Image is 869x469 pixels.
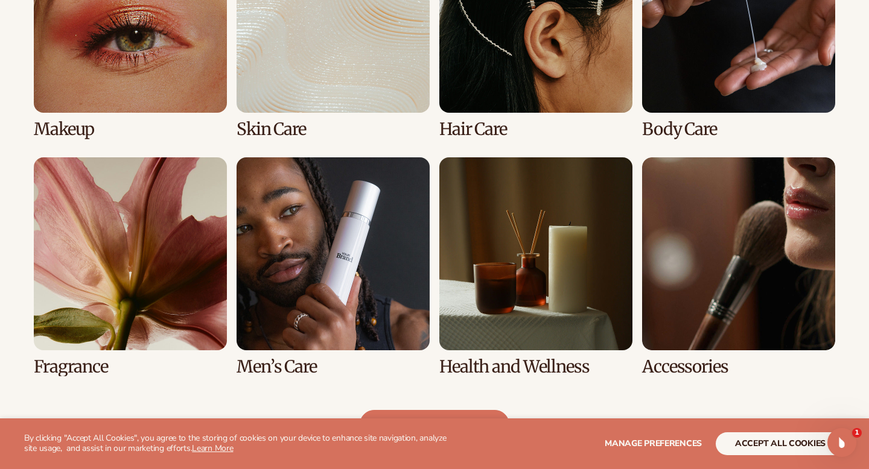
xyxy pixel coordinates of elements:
[605,438,702,449] span: Manage preferences
[24,433,454,454] p: By clicking "Accept All Cookies", you agree to the storing of cookies on your device to enhance s...
[237,120,430,139] h3: Skin Care
[237,157,430,376] div: 6 / 8
[360,410,510,439] a: view full catalog
[642,157,835,376] div: 8 / 8
[827,428,856,457] iframe: Intercom live chat
[34,120,227,139] h3: Makeup
[605,432,702,455] button: Manage preferences
[642,120,835,139] h3: Body Care
[716,432,845,455] button: accept all cookies
[439,120,632,139] h3: Hair Care
[852,428,862,438] span: 1
[34,157,227,376] div: 5 / 8
[439,157,632,376] div: 7 / 8
[192,442,233,454] a: Learn More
